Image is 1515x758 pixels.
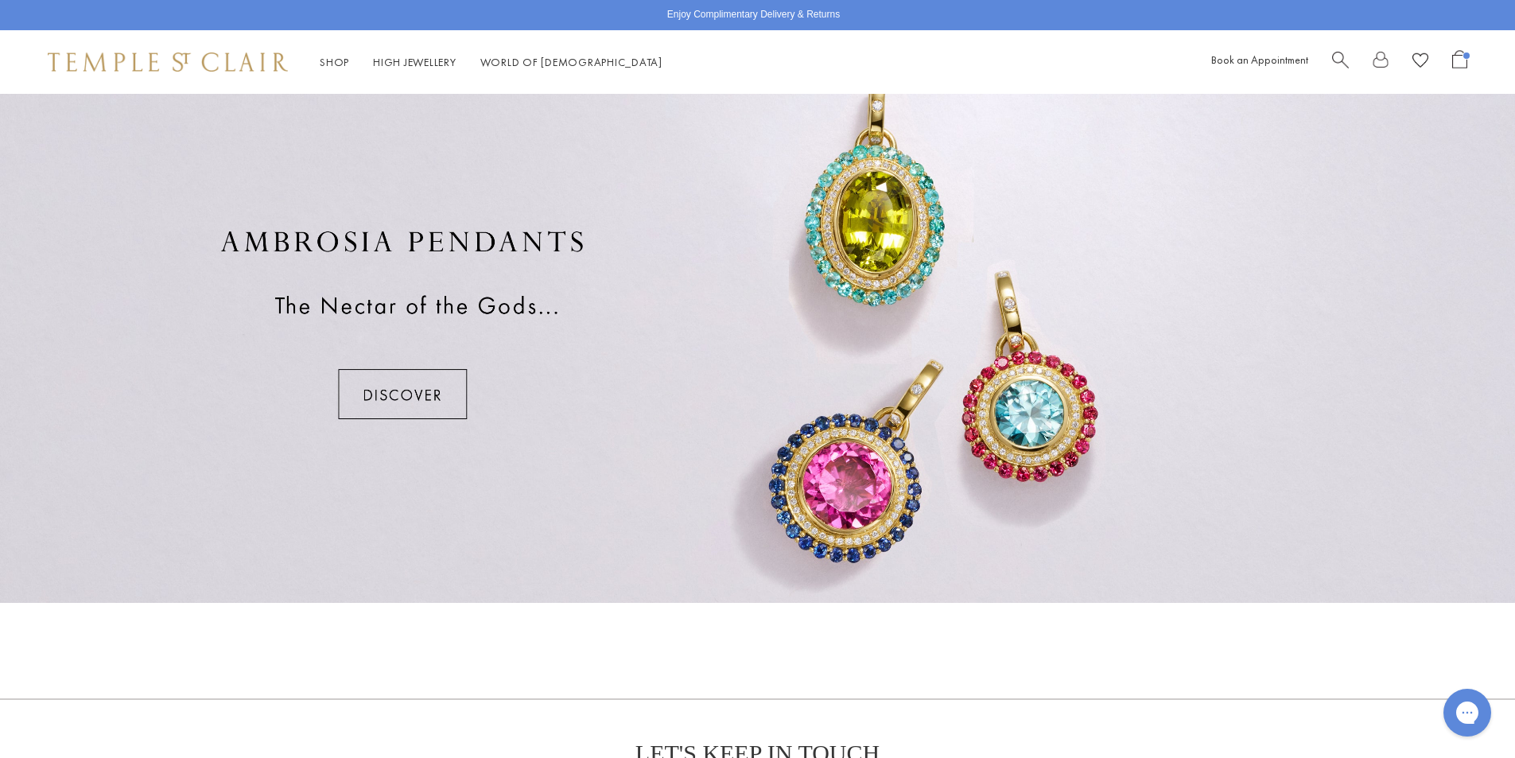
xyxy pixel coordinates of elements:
[320,55,349,69] a: ShopShop
[1211,52,1308,67] a: Book an Appointment
[48,52,288,72] img: Temple St. Clair
[373,55,456,69] a: High JewelleryHigh Jewellery
[1452,50,1467,75] a: Open Shopping Bag
[480,55,662,69] a: World of [DEMOGRAPHIC_DATA]World of [DEMOGRAPHIC_DATA]
[1435,683,1499,742] iframe: Gorgias live chat messenger
[1412,50,1428,75] a: View Wishlist
[667,7,840,23] p: Enjoy Complimentary Delivery & Returns
[1332,50,1349,75] a: Search
[320,52,662,72] nav: Main navigation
